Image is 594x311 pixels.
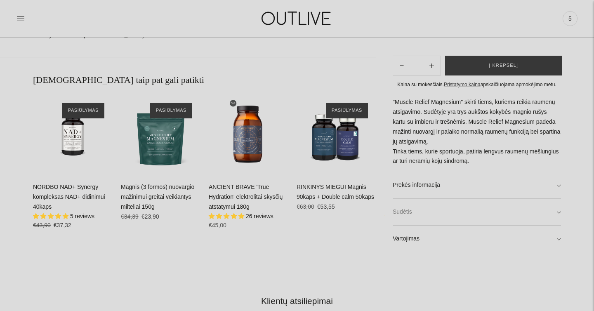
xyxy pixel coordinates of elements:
a: Vartojimas [393,226,561,252]
a: RINKINYS MIEGUI Magnis 90kaps + Double calm 50kaps [297,184,374,200]
div: Kaina su mokesčiais. apskaičiuojama apmokėjimo metu. [393,81,561,90]
a: ANCIENT BRAVE 'True Hydration' elektrolitai skysčių atstatymui 180g [209,184,283,210]
span: 26 reviews [246,213,273,219]
a: RINKINYS MIEGUI Magnis 90kaps + Double calm 50kaps [297,94,376,174]
span: €45,00 [209,222,226,229]
button: Add product quantity [393,56,410,76]
h2: Klientų atsiliepimai [40,295,554,307]
span: 4.88 stars [209,213,246,219]
a: NORDBO NAD+ Synergy kompleksas NAD+ didinimui 40kaps [33,184,105,210]
span: €23,90 [141,213,159,220]
s: €34,39 [121,213,139,220]
span: Į krepšelį [489,62,518,70]
s: €29,79 [393,31,412,38]
button: Subtract product quantity [423,56,441,76]
a: 5 [563,9,577,28]
a: Magnis (3 formos) nuovargio mažinimui greitai veikiantys milteliai 150g [121,184,194,210]
span: 5.00 stars [33,213,70,219]
p: "Muscle Relief Magnesium" skirti tiems, kuriems reikia raumenų atsigavimo. Sudėtyje yra trys aukš... [393,97,561,167]
s: €43,90 [33,222,51,229]
button: Į krepšelį [445,56,562,76]
a: Sudėtis [393,199,561,226]
h2: [DEMOGRAPHIC_DATA] taip pat gali patikti [33,74,376,86]
img: OUTLIVE [245,4,349,33]
span: 5 [564,13,576,24]
span: €53,55 [317,203,335,210]
span: €25,29 [414,31,431,38]
span: €37,32 [54,222,71,229]
a: Pristatymo kaina [444,82,481,88]
a: Magnis (3 formos) nuovargio mažinimui greitai veikiantys milteliai 150g [121,94,200,174]
input: Product quantity [410,60,423,72]
a: Prekės informacija [393,172,561,199]
s: €63,00 [297,203,314,210]
a: ANCIENT BRAVE 'True Hydration' elektrolitai skysčių atstatymui 180g [209,94,288,174]
a: NORDBO NAD+ Synergy kompleksas NAD+ didinimui 40kaps [33,94,113,174]
span: 5 reviews [70,213,94,219]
